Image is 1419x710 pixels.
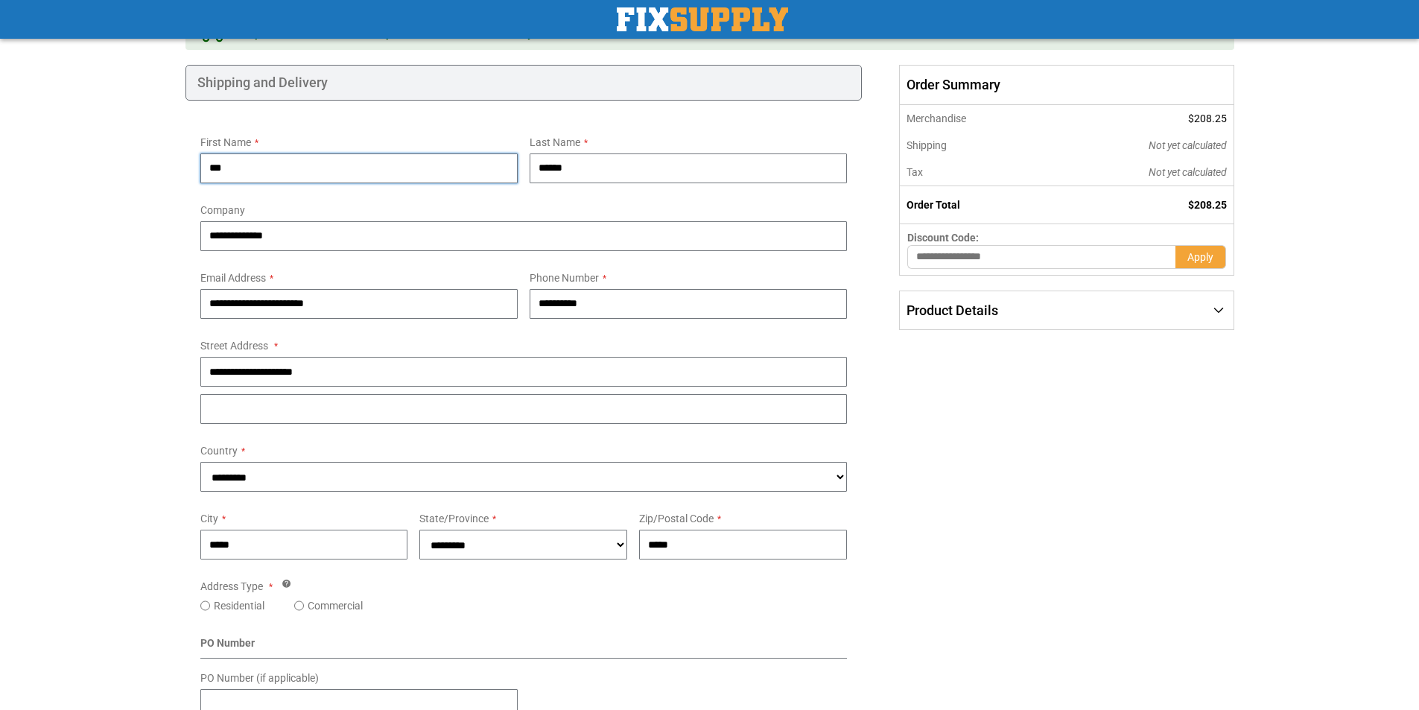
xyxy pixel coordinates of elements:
[907,302,998,318] span: Product Details
[907,199,960,211] strong: Order Total
[1188,199,1227,211] span: $208.25
[639,513,714,524] span: Zip/Postal Code
[900,105,1048,132] th: Merchandise
[899,65,1234,105] span: Order Summary
[200,340,268,352] span: Street Address
[617,7,788,31] img: Fix Industrial Supply
[200,445,238,457] span: Country
[1149,166,1227,178] span: Not yet calculated
[1175,245,1226,269] button: Apply
[907,139,947,151] span: Shipping
[200,513,218,524] span: City
[214,598,264,613] label: Residential
[308,598,363,613] label: Commercial
[530,272,599,284] span: Phone Number
[200,635,848,659] div: PO Number
[419,513,489,524] span: State/Province
[530,136,580,148] span: Last Name
[200,272,266,284] span: Email Address
[200,136,251,148] span: First Name
[1149,139,1227,151] span: Not yet calculated
[200,580,263,592] span: Address Type
[617,7,788,31] a: store logo
[907,232,979,244] span: Discount Code:
[200,204,245,216] span: Company
[1188,112,1227,124] span: $208.25
[185,65,863,101] div: Shipping and Delivery
[200,672,319,684] span: PO Number (if applicable)
[900,159,1048,186] th: Tax
[1187,251,1213,263] span: Apply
